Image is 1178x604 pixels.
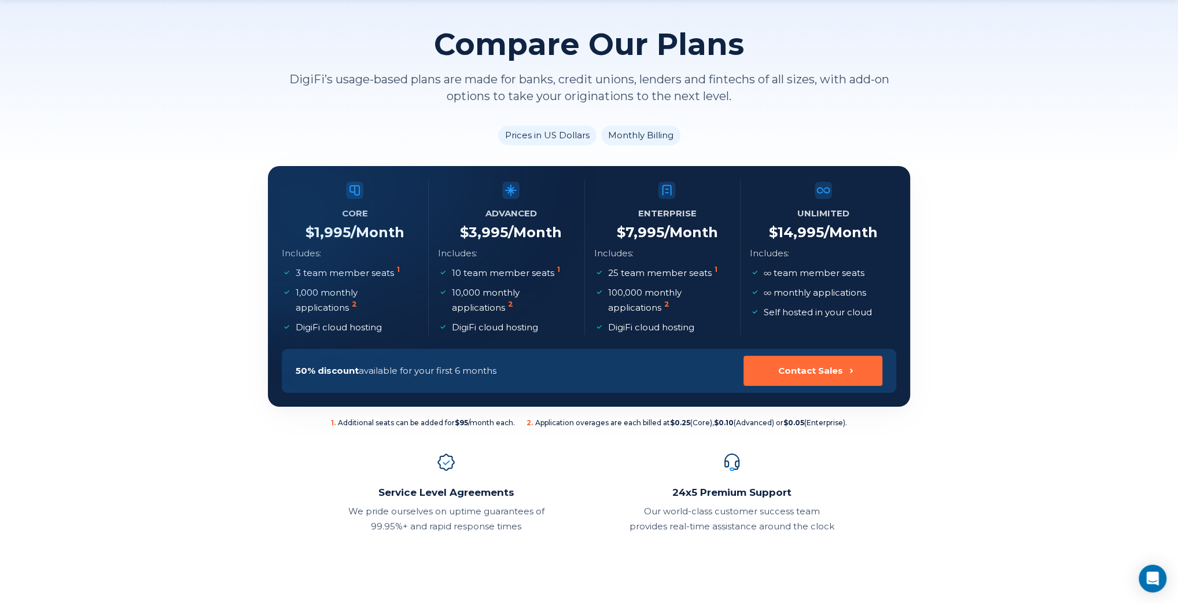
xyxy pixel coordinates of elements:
p: Self hosted in your cloud [764,305,872,320]
sup: 1 [397,265,400,274]
h4: $ 7,995 [616,224,717,241]
sup: 1 . [331,418,336,427]
p: DigiFi cloud hosting [452,320,538,335]
p: 10 team member seats [452,266,562,281]
h2: Compare Our Plans [434,27,744,62]
b: $0.25 [670,418,690,427]
p: team member seats [764,266,864,281]
p: available for your first 6 months [296,363,496,378]
li: Prices in US Dollars [498,126,597,145]
h5: Advanced [485,205,537,222]
li: Monthly Billing [601,126,680,145]
p: 10,000 monthly applications [452,285,573,315]
h2: 24x5 Premium Support [630,485,834,499]
span: /Month [664,224,717,241]
p: 100,000 monthly applications [608,285,729,315]
h4: $ 3,995 [460,224,562,241]
sup: 2 . [527,418,533,427]
div: Contact Sales [778,365,843,377]
p: DigiFi cloud hosting [608,320,694,335]
p: 1,000 monthly applications [296,285,417,315]
sup: 2 [352,300,357,308]
h5: Enterprise [638,205,696,222]
button: Contact Sales [743,356,882,386]
b: $95 [455,418,468,427]
span: /Month [508,224,562,241]
h4: $ 14,995 [769,224,878,241]
p: DigiFi cloud hosting [296,320,382,335]
p: Includes: [594,246,634,261]
p: monthly applications [764,285,866,300]
span: /Month [824,224,878,241]
p: We pride ourselves on uptime guarantees of 99.95%+ and rapid response times [344,504,548,534]
span: Application overages are each billed at (Core), (Advanced) or (Enterprise). [527,418,847,428]
sup: 1 [557,265,560,274]
span: Additional seats can be added for /month each. [331,418,515,428]
sup: 1 [715,265,717,274]
div: Open Intercom Messenger [1139,565,1166,592]
b: $0.05 [783,418,804,427]
b: $0.10 [714,418,734,427]
p: Includes: [750,246,789,261]
sup: 2 [508,300,513,308]
p: DigiFi’s usage-based plans are made for banks, credit unions, lenders and fintechs of all sizes, ... [268,71,910,105]
p: 25 team member seats [608,266,720,281]
span: 50% discount [296,365,359,376]
p: Our world-class customer success team provides real-time assistance around the clock [630,504,834,534]
h5: Unlimited [797,205,849,222]
h2: Service Level Agreements [344,485,548,499]
sup: 2 [664,300,669,308]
